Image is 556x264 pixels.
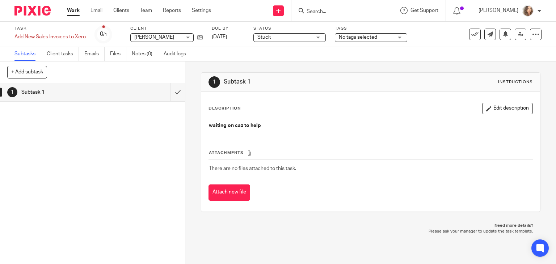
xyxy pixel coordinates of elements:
button: + Add subtask [7,66,47,78]
a: Subtasks [14,47,41,61]
p: [PERSON_NAME] [479,7,518,14]
div: Add New Sales Invoices to Xero [14,33,86,41]
button: Attach new file [208,184,250,201]
label: Due by [212,26,244,31]
span: [PERSON_NAME] [134,35,174,40]
label: Task [14,26,86,31]
p: Description [208,106,241,111]
h1: Subtask 1 [224,78,386,86]
div: 1 [208,76,220,88]
p: Please ask your manager to update the task template. [208,229,534,234]
span: [DATE] [212,34,227,39]
a: Emails [84,47,105,61]
a: Audit logs [164,47,191,61]
span: No tags selected [339,35,377,40]
a: Client tasks [47,47,79,61]
a: Email [90,7,102,14]
span: Attachments [209,151,244,155]
label: Status [253,26,326,31]
h1: Subtask 1 [21,87,116,98]
div: Instructions [498,79,533,85]
a: Team [140,7,152,14]
span: There are no files attached to this task. [209,166,296,171]
a: Clients [113,7,129,14]
img: Pixie [14,6,51,16]
label: Client [130,26,203,31]
div: 1 [7,87,17,97]
a: Reports [163,7,181,14]
input: Search [306,9,371,15]
p: Need more details? [208,223,534,229]
a: Work [67,7,80,14]
div: 0 [100,30,107,38]
span: Get Support [410,8,438,13]
a: Settings [192,7,211,14]
button: Edit description [482,103,533,114]
a: Files [110,47,126,61]
a: Notes (0) [132,47,158,61]
img: charl-profile%20pic.jpg [522,5,534,17]
small: /1 [103,33,107,37]
strong: waiting on caz to help [209,123,261,128]
label: Tags [335,26,407,31]
span: Stuck [257,35,271,40]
